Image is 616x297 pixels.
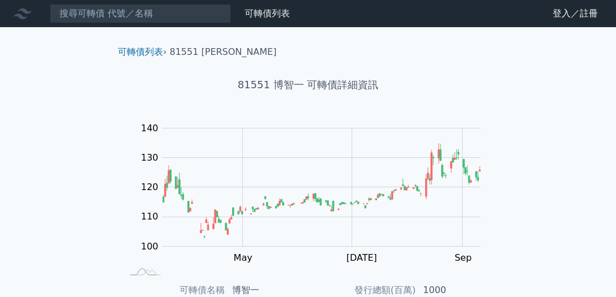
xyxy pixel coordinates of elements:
[234,252,253,263] tspan: May
[135,123,498,263] g: Chart
[118,46,163,57] a: 可轉債列表
[118,45,166,59] li: ›
[245,8,290,19] a: 可轉債列表
[141,241,159,252] tspan: 100
[141,152,159,163] tspan: 130
[141,182,159,192] tspan: 120
[141,123,159,134] tspan: 140
[544,5,607,23] a: 登入／註冊
[109,77,507,93] h1: 81551 博智一 可轉債詳細資訊
[50,4,231,23] input: 搜尋可轉債 代號／名稱
[346,252,377,263] tspan: [DATE]
[455,252,472,263] tspan: Sep
[141,211,159,222] tspan: 110
[170,45,277,59] li: 81551 [PERSON_NAME]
